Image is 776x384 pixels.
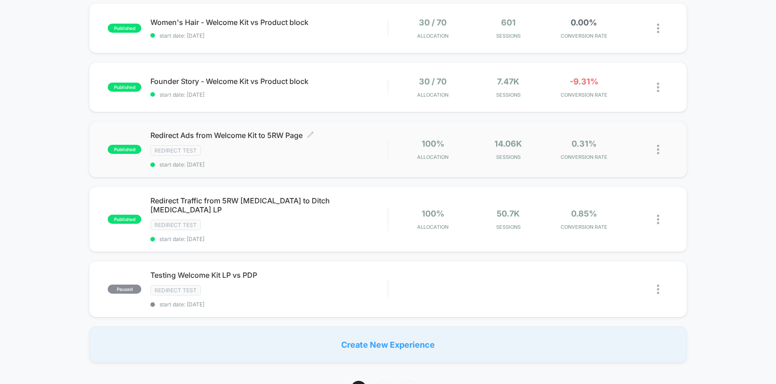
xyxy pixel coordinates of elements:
[108,83,141,92] span: published
[571,209,597,218] span: 0.85%
[657,145,659,154] img: close
[473,154,544,160] span: Sessions
[494,139,522,148] span: 14.06k
[150,145,201,156] span: Redirect Test
[570,77,598,86] span: -9.31%
[150,236,388,242] span: start date: [DATE]
[417,154,448,160] span: Allocation
[417,33,448,39] span: Allocation
[150,18,388,27] span: Women's Hair - Welcome Kit vs Product block
[657,24,659,33] img: close
[150,220,201,230] span: Redirect Test
[150,285,201,295] span: Redirect Test
[150,271,388,280] span: Testing Welcome Kit LP vs PDP
[548,154,619,160] span: CONVERSION RATE
[497,209,520,218] span: 50.7k
[150,32,388,39] span: start date: [DATE]
[548,92,619,98] span: CONVERSION RATE
[657,83,659,92] img: close
[150,77,388,86] span: Founder Story - Welcome Kit vs Product block
[150,161,388,168] span: start date: [DATE]
[501,18,516,27] span: 601
[422,209,444,218] span: 100%
[108,215,141,224] span: published
[89,326,686,363] div: Create New Experience
[657,215,659,224] img: close
[150,301,388,308] span: start date: [DATE]
[548,224,619,230] span: CONVERSION RATE
[548,33,619,39] span: CONVERSION RATE
[108,24,141,33] span: published
[108,145,141,154] span: published
[422,139,444,148] span: 100%
[473,33,544,39] span: Sessions
[571,18,597,27] span: 0.00%
[473,92,544,98] span: Sessions
[497,77,519,86] span: 7.47k
[419,18,447,27] span: 30 / 70
[150,131,388,140] span: Redirect Ads from Welcome Kit to 5RW Page
[108,285,141,294] span: paused
[150,91,388,98] span: start date: [DATE]
[417,92,448,98] span: Allocation
[657,285,659,294] img: close
[572,139,597,148] span: 0.31%
[473,224,544,230] span: Sessions
[417,224,448,230] span: Allocation
[419,77,447,86] span: 30 / 70
[150,196,388,214] span: Redirect Traffic from 5RW [MEDICAL_DATA] to Ditch [MEDICAL_DATA] LP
